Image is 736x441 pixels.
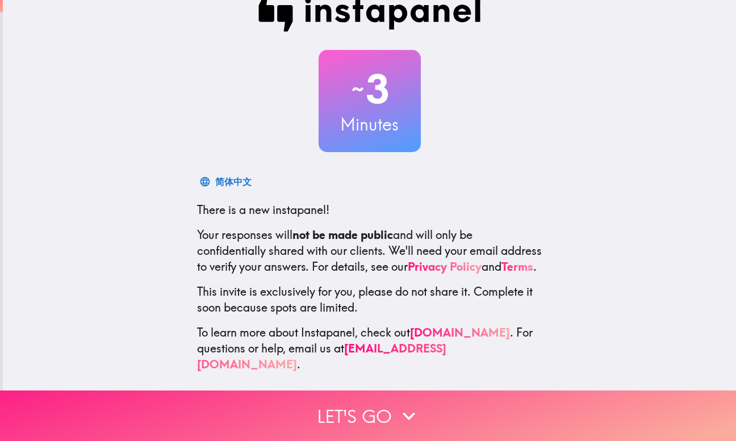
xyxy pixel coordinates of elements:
[350,72,366,106] span: ~
[501,259,533,274] a: Terms
[215,174,252,190] div: 简体中文
[197,325,542,372] p: To learn more about Instapanel, check out . For questions or help, email us at .
[410,325,510,339] a: [DOMAIN_NAME]
[197,284,542,316] p: This invite is exclusively for you, please do not share it. Complete it soon because spots are li...
[408,259,482,274] a: Privacy Policy
[319,112,421,136] h3: Minutes
[197,227,542,275] p: Your responses will and will only be confidentially shared with our clients. We'll need your emai...
[197,341,446,371] a: [EMAIL_ADDRESS][DOMAIN_NAME]
[319,66,421,112] h2: 3
[197,170,256,193] button: 简体中文
[197,203,329,217] span: There is a new instapanel!
[292,228,393,242] b: not be made public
